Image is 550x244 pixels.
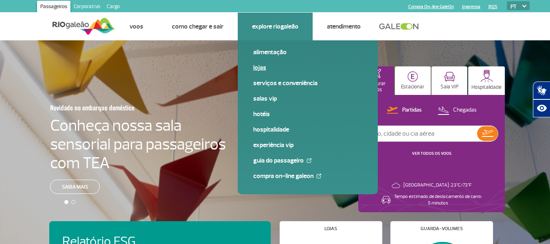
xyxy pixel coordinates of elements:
[172,22,224,31] a: Como chegar e sair
[129,22,143,31] a: Voos
[50,180,100,194] a: Saiba mais
[384,105,424,116] button: Partidas
[533,81,550,99] button: Abrir tradutor de língua de sinais.
[402,106,422,114] p: Partidas
[401,84,425,90] p: Estacionar
[50,99,186,116] h3: Novidade no embarque doméstico
[444,72,455,82] img: vipRoom.svg
[50,116,226,172] h4: Conheça nossa sala sensorial para passageiros com TEA
[408,71,418,82] img: carParkingHome.svg
[253,171,362,180] a: Compra On-line GaleOn
[471,84,502,90] p: Hospitalidade
[394,193,482,207] p: Tempo estimado de deslocamento de carro: 5 minutos
[307,158,311,163] img: External Link Icon
[533,99,550,117] button: Abrir recursos assistivos.
[421,226,463,231] h4: Guarda-volumes
[316,174,321,178] img: External Link Icon
[432,66,467,95] button: Sala VIP
[403,182,471,189] p: [GEOGRAPHIC_DATA]: 23°C/73°F
[468,66,505,95] button: Hospitalidade
[253,63,362,72] a: Lojas
[410,150,454,157] button: VER TODOS OS VOOS
[253,94,362,103] a: Salas VIP
[453,106,477,114] p: Chegadas
[70,1,103,14] a: Corporativo
[533,81,550,117] div: Plugin de acessibilidade da Hand Talk.
[395,66,431,95] button: Estacionar
[253,48,362,57] a: Alimentação
[253,125,362,134] a: Hospitalidade
[408,4,454,9] a: Compra On-line GaleOn
[103,1,123,14] a: Cargo
[37,1,70,14] a: Passageiros
[327,22,361,31] a: Atendimento
[435,105,479,116] button: Chegadas
[253,110,362,119] a: Hotéis
[480,70,493,82] img: hospitality.svg
[440,84,459,90] p: Sala VIP
[412,151,451,156] a: VER TODOS OS VOOS
[365,126,477,141] input: Voo, cidade ou cia aérea
[252,22,298,31] a: Explore RIOgaleão
[253,156,362,165] a: Guia do Passageiro
[253,141,362,149] a: Experiência VIP
[489,4,497,9] a: RQS
[462,4,480,9] a: Imprensa
[324,226,337,231] h4: Lojas
[253,79,362,88] a: Serviços e Conveniência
